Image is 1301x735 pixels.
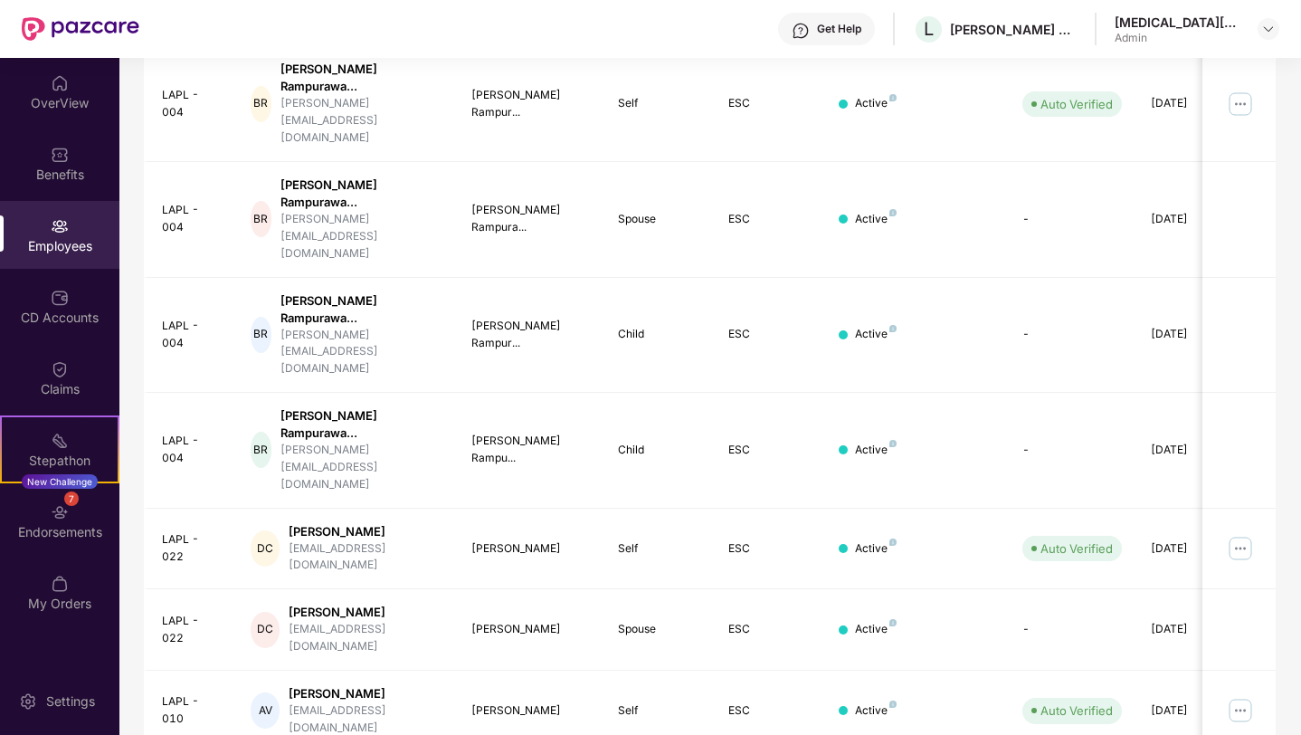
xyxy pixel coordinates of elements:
div: Active [855,326,897,343]
div: [PERSON_NAME] [289,523,442,540]
div: Active [855,95,897,112]
img: svg+xml;base64,PHN2ZyBpZD0iQ0RfQWNjb3VudHMiIGRhdGEtbmFtZT0iQ0QgQWNjb3VudHMiIHhtbG5zPSJodHRwOi8vd3... [51,289,69,307]
img: manageButton [1226,90,1255,119]
div: Settings [41,692,100,711]
div: BR [251,201,271,237]
img: svg+xml;base64,PHN2ZyB4bWxucz0iaHR0cDovL3d3dy53My5vcmcvMjAwMC9zdmciIHdpZHRoPSI4IiBoZWlnaHQ9IjgiIH... [889,539,897,546]
div: [DATE] [1151,211,1232,228]
div: Self [618,540,699,558]
img: svg+xml;base64,PHN2ZyB4bWxucz0iaHR0cDovL3d3dy53My5vcmcvMjAwMC9zdmciIHdpZHRoPSI4IiBoZWlnaHQ9IjgiIH... [889,209,897,216]
div: DC [251,530,280,567]
div: ESC [728,540,810,558]
div: [PERSON_NAME] Rampu... [471,433,590,467]
div: BR [251,86,271,122]
div: [EMAIL_ADDRESS][DOMAIN_NAME] [289,621,442,655]
div: BR [251,432,271,468]
div: LAPL - 022 [162,531,222,566]
img: manageButton [1226,534,1255,563]
div: [PERSON_NAME][EMAIL_ADDRESS][DOMAIN_NAME] [280,442,442,493]
div: [PERSON_NAME][EMAIL_ADDRESS][DOMAIN_NAME] [280,327,442,378]
td: - [1008,162,1136,278]
div: [DATE] [1151,442,1232,459]
img: svg+xml;base64,PHN2ZyB4bWxucz0iaHR0cDovL3d3dy53My5vcmcvMjAwMC9zdmciIHdpZHRoPSI4IiBoZWlnaHQ9IjgiIH... [889,619,897,626]
div: LAPL - 022 [162,613,222,647]
div: [PERSON_NAME] [471,540,590,558]
div: [DATE] [1151,326,1232,343]
img: svg+xml;base64,PHN2ZyBpZD0iRW5kb3JzZW1lbnRzIiB4bWxucz0iaHR0cDovL3d3dy53My5vcmcvMjAwMC9zdmciIHdpZH... [51,503,69,521]
div: New Challenge [22,474,98,489]
div: AV [251,692,280,729]
div: Auto Verified [1040,702,1113,720]
td: - [1008,278,1136,394]
div: LAPL - 004 [162,433,222,467]
div: [PERSON_NAME] [289,685,442,702]
div: Self [618,702,699,720]
div: [PERSON_NAME] Rampurawa... [280,61,442,95]
span: L [924,18,934,40]
div: Spouse [618,211,699,228]
div: ESC [728,442,810,459]
img: svg+xml;base64,PHN2ZyBpZD0iTXlfT3JkZXJzIiBkYXRhLW5hbWU9Ik15IE9yZGVycyIgeG1sbnM9Imh0dHA6Ly93d3cudz... [51,575,69,593]
img: svg+xml;base64,PHN2ZyBpZD0iQmVuZWZpdHMiIHhtbG5zPSJodHRwOi8vd3d3LnczLm9yZy8yMDAwL3N2ZyIgd2lkdGg9Ij... [51,146,69,164]
div: [PERSON_NAME] [289,604,442,621]
div: [PERSON_NAME] Rampura... [471,202,590,236]
div: [PERSON_NAME] Rampur... [471,87,590,121]
div: [PERSON_NAME] [471,621,590,638]
div: 7 [64,492,79,506]
img: svg+xml;base64,PHN2ZyBpZD0iQ2xhaW0iIHhtbG5zPSJodHRwOi8vd3d3LnczLm9yZy8yMDAwL3N2ZyIgd2lkdGg9IjIwIi... [51,360,69,378]
div: [DATE] [1151,540,1232,558]
div: [DATE] [1151,621,1232,638]
img: svg+xml;base64,PHN2ZyBpZD0iU2V0dGluZy0yMHgyMCIgeG1sbnM9Imh0dHA6Ly93d3cudzMub3JnLzIwMDAvc3ZnIiB3aW... [19,692,37,711]
div: ESC [728,211,810,228]
td: - [1008,589,1136,671]
div: [PERSON_NAME][EMAIL_ADDRESS][DOMAIN_NAME] [280,211,442,262]
div: [DATE] [1151,95,1232,112]
div: Active [855,442,897,459]
div: ESC [728,702,810,720]
img: svg+xml;base64,PHN2ZyBpZD0iRW1wbG95ZWVzIiB4bWxucz0iaHR0cDovL3d3dy53My5vcmcvMjAwMC9zdmciIHdpZHRoPS... [51,217,69,235]
img: svg+xml;base64,PHN2ZyB4bWxucz0iaHR0cDovL3d3dy53My5vcmcvMjAwMC9zdmciIHdpZHRoPSI4IiBoZWlnaHQ9IjgiIH... [889,701,897,708]
div: DC [251,612,280,648]
img: New Pazcare Logo [22,17,139,41]
div: Stepathon [2,452,118,470]
div: LAPL - 004 [162,87,222,121]
div: [DATE] [1151,702,1232,720]
div: ESC [728,95,810,112]
div: Auto Verified [1040,95,1113,113]
div: [PERSON_NAME] Rampurawa... [280,407,442,442]
div: [MEDICAL_DATA][PERSON_NAME] [1115,14,1241,31]
img: svg+xml;base64,PHN2ZyBpZD0iSG9tZSIgeG1sbnM9Imh0dHA6Ly93d3cudzMub3JnLzIwMDAvc3ZnIiB3aWR0aD0iMjAiIG... [51,74,69,92]
img: svg+xml;base64,PHN2ZyBpZD0iSGVscC0zMngzMiIgeG1sbnM9Imh0dHA6Ly93d3cudzMub3JnLzIwMDAvc3ZnIiB3aWR0aD... [792,22,810,40]
div: [EMAIL_ADDRESS][DOMAIN_NAME] [289,540,442,575]
div: [PERSON_NAME] Rampurawa... [280,292,442,327]
td: - [1008,393,1136,509]
img: svg+xml;base64,PHN2ZyB4bWxucz0iaHR0cDovL3d3dy53My5vcmcvMjAwMC9zdmciIHdpZHRoPSI4IiBoZWlnaHQ9IjgiIH... [889,325,897,332]
img: svg+xml;base64,PHN2ZyB4bWxucz0iaHR0cDovL3d3dy53My5vcmcvMjAwMC9zdmciIHdpZHRoPSI4IiBoZWlnaHQ9IjgiIH... [889,440,897,447]
div: LAPL - 004 [162,318,222,352]
div: [PERSON_NAME] Rampurawa... [280,177,442,211]
div: ESC [728,621,810,638]
div: Get Help [817,22,861,36]
div: Active [855,540,897,558]
div: Self [618,95,699,112]
img: svg+xml;base64,PHN2ZyB4bWxucz0iaHR0cDovL3d3dy53My5vcmcvMjAwMC9zdmciIHdpZHRoPSIyMSIgaGVpZ2h0PSIyMC... [51,432,69,450]
div: Active [855,211,897,228]
div: Active [855,702,897,720]
div: [PERSON_NAME] PRIVATE LIMITED [950,21,1077,38]
div: Child [618,442,699,459]
img: svg+xml;base64,PHN2ZyB4bWxucz0iaHR0cDovL3d3dy53My5vcmcvMjAwMC9zdmciIHdpZHRoPSI4IiBoZWlnaHQ9IjgiIH... [889,94,897,101]
div: Child [618,326,699,343]
div: Active [855,621,897,638]
div: Admin [1115,31,1241,45]
div: Auto Verified [1040,539,1113,558]
div: Spouse [618,621,699,638]
img: svg+xml;base64,PHN2ZyBpZD0iRHJvcGRvd24tMzJ4MzIiIHhtbG5zPSJodHRwOi8vd3d3LnczLm9yZy8yMDAwL3N2ZyIgd2... [1261,22,1276,36]
div: [PERSON_NAME] [471,702,590,720]
div: [PERSON_NAME] Rampur... [471,318,590,352]
div: LAPL - 010 [162,693,222,728]
img: manageButton [1226,696,1255,725]
div: ESC [728,326,810,343]
div: [PERSON_NAME][EMAIL_ADDRESS][DOMAIN_NAME] [280,95,442,147]
div: BR [251,317,271,353]
div: LAPL - 004 [162,202,222,236]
